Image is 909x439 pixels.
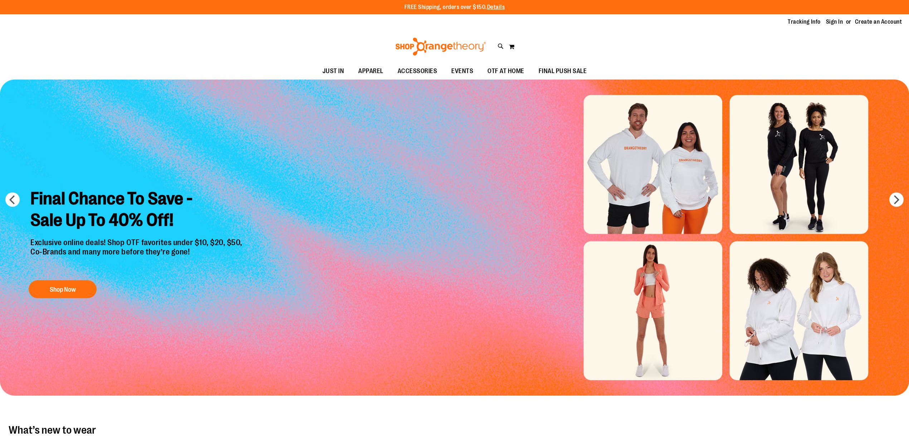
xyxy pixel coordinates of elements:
a: Details [487,4,505,10]
button: Shop Now [29,280,97,298]
a: Tracking Info [788,18,821,26]
span: JUST IN [322,63,344,79]
a: Sign In [826,18,843,26]
span: APPAREL [358,63,383,79]
a: FINAL PUSH SALE [531,63,594,80]
h2: What’s new to wear [9,424,900,436]
a: Create an Account [855,18,902,26]
p: Exclusive online deals! Shop OTF favorites under $10, $20, $50, Co-Brands and many more before th... [25,238,249,273]
span: EVENTS [451,63,473,79]
span: OTF AT HOME [487,63,524,79]
button: prev [5,192,20,207]
p: FREE Shipping, orders over $150. [404,3,505,11]
a: ACCESSORIES [390,63,444,80]
a: JUST IN [315,63,351,80]
a: OTF AT HOME [480,63,531,80]
a: APPAREL [351,63,390,80]
button: next [889,192,904,207]
a: Final Chance To Save -Sale Up To 40% Off! Exclusive online deals! Shop OTF favorites under $10, $... [25,182,249,302]
img: Shop Orangetheory [394,38,487,56]
span: ACCESSORIES [398,63,437,79]
a: EVENTS [444,63,480,80]
span: FINAL PUSH SALE [539,63,587,79]
h2: Final Chance To Save - Sale Up To 40% Off! [25,182,249,238]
